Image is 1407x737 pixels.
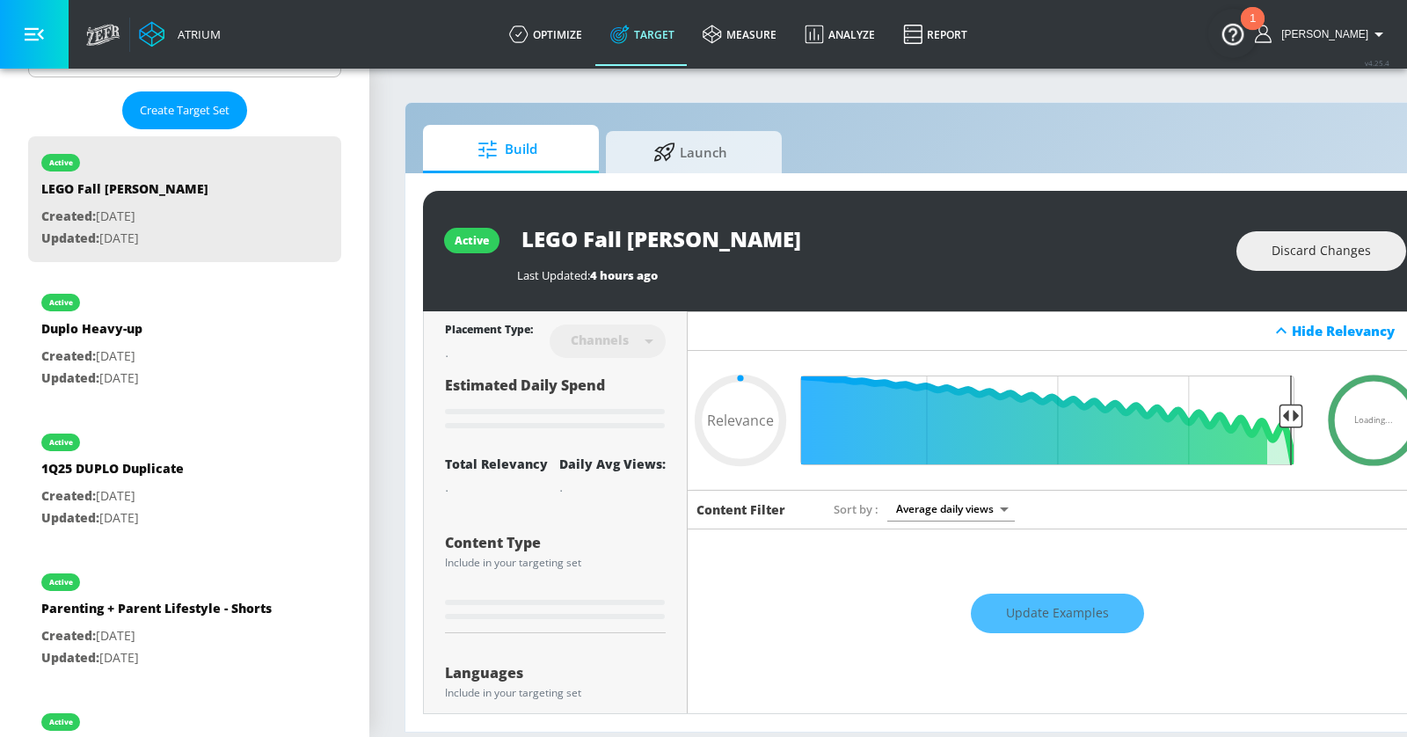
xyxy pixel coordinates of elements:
div: Include in your targeting set [445,558,666,568]
a: optimize [495,3,596,66]
div: Duplo Heavy-up [41,320,142,346]
span: Loading... [1354,416,1393,425]
a: measure [689,3,791,66]
span: Sort by [834,501,878,517]
div: Placement Type: [445,322,533,340]
span: login as: casey.cohen@zefr.com [1274,28,1368,40]
div: activeParenting + Parent Lifestyle - ShortsCreated:[DATE]Updated:[DATE] [28,556,341,682]
p: [DATE] [41,507,184,529]
div: Parenting + Parent Lifestyle - Shorts [41,600,272,625]
div: Include in your targeting set [445,688,666,698]
div: activeLEGO Fall [PERSON_NAME]Created:[DATE]Updated:[DATE] [28,136,341,262]
p: [DATE] [41,485,184,507]
a: Target [596,3,689,66]
div: active [49,298,73,307]
span: Updated: [41,369,99,386]
span: Updated: [41,649,99,666]
div: Last Updated: [517,267,1219,283]
span: Created: [41,627,96,644]
span: Relevance [707,413,774,427]
span: Create Target Set [140,100,230,120]
div: Estimated Daily Spend [445,376,666,434]
div: activeDuplo Heavy-upCreated:[DATE]Updated:[DATE] [28,276,341,402]
div: active [49,438,73,447]
h6: Content Filter [696,501,785,518]
a: Atrium [139,21,221,47]
p: [DATE] [41,206,208,228]
span: Launch [623,131,757,173]
div: active [455,233,489,248]
div: Total Relevancy [445,456,548,472]
span: Created: [41,347,96,364]
span: Created: [41,208,96,224]
p: [DATE] [41,228,208,250]
div: Languages [445,666,666,680]
p: [DATE] [41,647,272,669]
button: Create Target Set [122,91,247,129]
span: Created: [41,487,96,504]
p: [DATE] [41,346,142,368]
span: v 4.25.4 [1365,58,1389,68]
div: active [49,158,73,167]
div: 1Q25 DUPLO Duplicate [41,460,184,485]
input: Final Threshold [811,376,1303,465]
span: Estimated Daily Spend [445,376,605,395]
div: active [49,718,73,726]
div: Daily Avg Views: [559,456,666,472]
span: Discard Changes [1272,240,1371,262]
div: active [49,578,73,587]
span: Build [441,128,574,171]
div: 1 [1250,18,1256,41]
button: Discard Changes [1236,231,1406,271]
span: Updated: [41,509,99,526]
div: Atrium [171,26,221,42]
div: Average daily views [887,497,1015,521]
a: Report [889,3,981,66]
button: [PERSON_NAME] [1255,24,1389,45]
div: active1Q25 DUPLO DuplicateCreated:[DATE]Updated:[DATE] [28,416,341,542]
div: Content Type [445,536,666,550]
button: Open Resource Center, 1 new notification [1208,9,1258,58]
span: Updated: [41,230,99,246]
a: Analyze [791,3,889,66]
div: Channels [562,332,638,347]
div: LEGO Fall [PERSON_NAME] [41,180,208,206]
p: [DATE] [41,625,272,647]
p: [DATE] [41,368,142,390]
span: 4 hours ago [590,267,658,283]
